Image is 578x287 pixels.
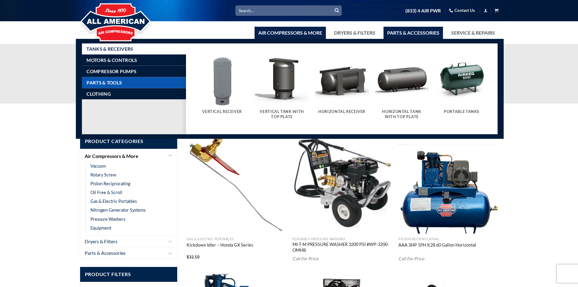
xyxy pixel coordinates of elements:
[375,53,429,107] img: Horizontal Tank With Top Plate
[187,237,287,241] p: Gas & Electric Portables
[168,152,173,159] button: Toggle
[332,6,341,15] button: Submit
[292,134,393,234] img: MI-T-M PRESSURE WASHER 3200 PSI #WP-3200-OMHB
[90,197,137,206] a: Gas & Electric Portables
[86,80,122,85] span: Parts & Tools
[292,237,393,241] p: Portable Pressure Washers
[86,91,110,96] span: Clothing
[86,58,137,63] span: Motors & Controls
[449,6,475,15] a: Contact Us
[398,237,499,241] p: Piston Reciprocating
[80,134,177,149] span: Product Categories
[168,237,173,245] button: Toggle
[448,27,499,39] a: Service & Repairs
[292,242,393,254] a: MI-T-M PRESSURE WASHER 3200 PSI #WP-3200-OMHB
[195,53,249,120] a: Visit product category Vertical Receiver
[292,256,319,261] em: Call For Price
[255,53,309,125] a: Visit product category Vertical Tank With Top Plate
[187,255,189,259] span: $
[315,53,369,120] a: Visit product category Horizontal Receiver
[187,255,200,259] bdi: 32.50
[85,150,167,162] a: Air Compressors & More
[235,5,342,15] input: Search…
[195,53,249,107] img: Vertical Receiver
[384,27,443,39] a: Parts & Accessories
[90,224,111,232] a: Equipment
[484,7,488,14] a: Login
[90,179,130,188] a: Piston Reciprocating
[375,53,429,125] a: Visit product category Horizontal Tank With Top Plate
[90,206,146,214] a: Nitrogen Generator Systems
[85,247,167,259] a: Parts & Accessories
[187,242,253,249] a: Kickdown Idler – Honda GX Series
[85,236,167,247] a: Dryers & Filters
[86,69,136,74] span: Compressor Pumps
[90,162,106,170] a: Vacuum
[80,267,177,282] span: Product Filters
[90,170,116,179] a: Rotary Screw
[438,109,486,114] h5: Portable Tanks
[330,27,379,39] a: Dryers & Filters
[435,53,489,107] img: Portable Tanks
[86,46,133,51] span: Tanks & Receivers
[187,134,287,234] img: Kickdown Idler - Honda GX Series
[435,53,489,120] a: Visit product category Portable Tanks
[168,249,173,257] button: Toggle
[318,109,366,114] h5: Horizontal Receiver
[378,109,426,119] h5: Horizontal Tank With Top Plate
[398,242,476,249] a: AAA 3HP 1PH K28 60 Gallon Horizontal
[258,109,306,119] h5: Vertical Tank With Top Plate
[90,215,125,224] a: Pressure Washers
[405,5,441,16] a: (833) 4 AIR PWR
[255,53,309,107] img: Vertical Tank With Top Plate
[398,134,499,234] img: AAA 3HP 1PH K28 60 Gallon Horizontal
[198,109,246,114] h5: Vertical Receiver
[255,27,326,39] a: Air Compressors & More
[90,188,122,197] a: Oil Free & Scroll
[315,53,369,107] img: Horizontal Receiver
[398,256,424,261] em: Call For Price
